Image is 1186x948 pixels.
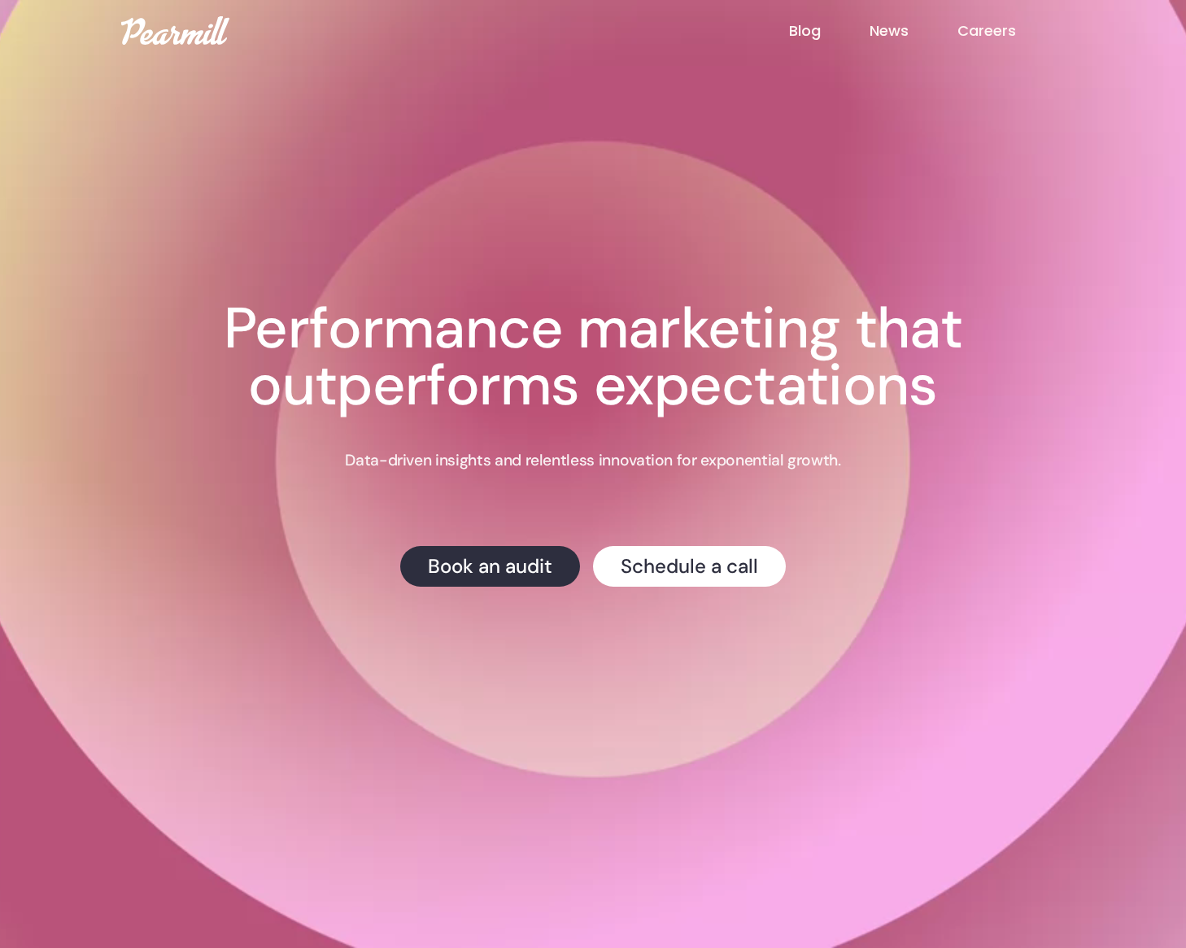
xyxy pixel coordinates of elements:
a: Careers [957,20,1065,42]
img: Pearmill logo [121,16,229,45]
a: News [870,20,957,42]
a: Schedule a call [593,546,786,587]
a: Book an audit [400,546,580,587]
p: Data-driven insights and relentless innovation for exponential growth. [345,450,840,471]
a: Blog [789,20,870,42]
h1: Performance marketing that outperforms expectations [137,300,1049,414]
